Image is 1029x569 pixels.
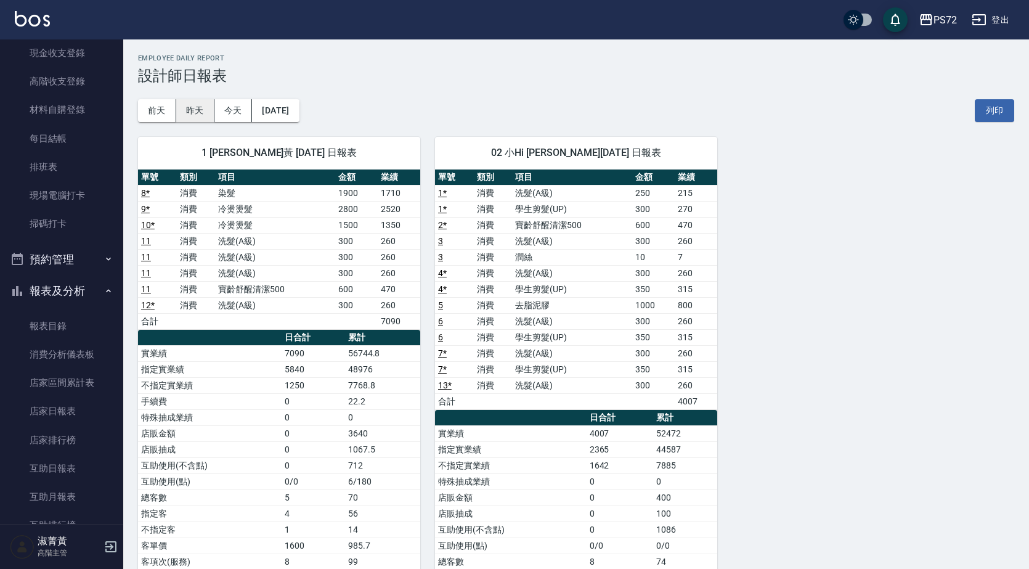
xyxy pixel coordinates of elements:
[512,233,632,249] td: 洗髮(A級)
[675,201,717,217] td: 270
[138,361,282,377] td: 指定實業績
[914,7,962,33] button: PS72
[335,249,378,265] td: 300
[345,425,420,441] td: 3640
[632,329,675,345] td: 350
[138,99,176,122] button: 前天
[378,233,420,249] td: 260
[138,170,420,330] table: a dense table
[675,329,717,345] td: 315
[435,489,587,506] td: 店販金額
[138,393,282,409] td: 手續費
[335,233,378,249] td: 300
[378,313,420,329] td: 7090
[5,244,118,276] button: 預約管理
[435,170,474,186] th: 單號
[5,181,118,210] a: 現場電腦打卡
[435,393,474,409] td: 合計
[5,483,118,511] a: 互助月報表
[435,473,587,489] td: 特殊抽成業績
[282,330,345,346] th: 日合計
[335,170,378,186] th: 金額
[138,457,282,473] td: 互助使用(不含點)
[975,99,1014,122] button: 列印
[450,147,702,159] span: 02 小Hi [PERSON_NAME][DATE] 日報表
[5,67,118,96] a: 高階收支登錄
[512,345,632,361] td: 洗髮(A級)
[5,96,118,124] a: 材料自購登錄
[5,454,118,483] a: 互助日報表
[474,233,513,249] td: 消費
[512,265,632,281] td: 洗髮(A級)
[5,340,118,369] a: 消費分析儀表板
[345,522,420,538] td: 14
[214,99,253,122] button: 今天
[438,316,443,326] a: 6
[38,535,100,547] h5: 淑菁黃
[282,538,345,554] td: 1600
[345,489,420,506] td: 70
[282,361,345,377] td: 5840
[177,185,216,201] td: 消費
[345,361,420,377] td: 48976
[153,147,405,159] span: 1 [PERSON_NAME]黃 [DATE] 日報表
[512,217,632,233] td: 寶齡舒醒清潔500
[653,457,717,473] td: 7885
[5,275,118,307] button: 報表及分析
[335,265,378,281] td: 300
[675,249,717,265] td: 7
[177,297,216,313] td: 消費
[435,506,587,522] td: 店販抽成
[138,522,282,538] td: 不指定客
[438,300,443,310] a: 5
[435,457,587,473] td: 不指定實業績
[177,281,216,297] td: 消費
[512,329,632,345] td: 學生剪髮(UP)
[587,425,653,441] td: 4007
[632,249,675,265] td: 10
[335,185,378,201] td: 1900
[675,297,717,313] td: 800
[435,170,717,410] table: a dense table
[177,233,216,249] td: 消費
[282,409,345,425] td: 0
[282,489,345,506] td: 5
[141,236,151,246] a: 11
[587,473,653,489] td: 0
[215,233,335,249] td: 洗髮(A級)
[933,12,957,28] div: PS72
[675,377,717,393] td: 260
[653,410,717,426] th: 累計
[632,233,675,249] td: 300
[345,441,420,457] td: 1067.5
[632,361,675,377] td: 350
[587,522,653,538] td: 0
[378,281,420,297] td: 470
[675,361,717,377] td: 315
[587,489,653,506] td: 0
[345,330,420,346] th: 累計
[883,7,908,32] button: save
[215,249,335,265] td: 洗髮(A級)
[378,217,420,233] td: 1350
[587,441,653,457] td: 2365
[5,397,118,425] a: 店家日報表
[512,249,632,265] td: 潤絲
[587,538,653,554] td: 0/0
[378,265,420,281] td: 260
[176,99,214,122] button: 昨天
[675,281,717,297] td: 315
[5,125,118,153] a: 每日結帳
[345,345,420,361] td: 56744.8
[512,201,632,217] td: 學生剪髮(UP)
[474,297,513,313] td: 消費
[653,441,717,457] td: 44587
[675,345,717,361] td: 260
[435,425,587,441] td: 實業績
[435,441,587,457] td: 指定實業績
[252,99,299,122] button: [DATE]
[653,506,717,522] td: 100
[378,249,420,265] td: 260
[512,377,632,393] td: 洗髮(A級)
[282,393,345,409] td: 0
